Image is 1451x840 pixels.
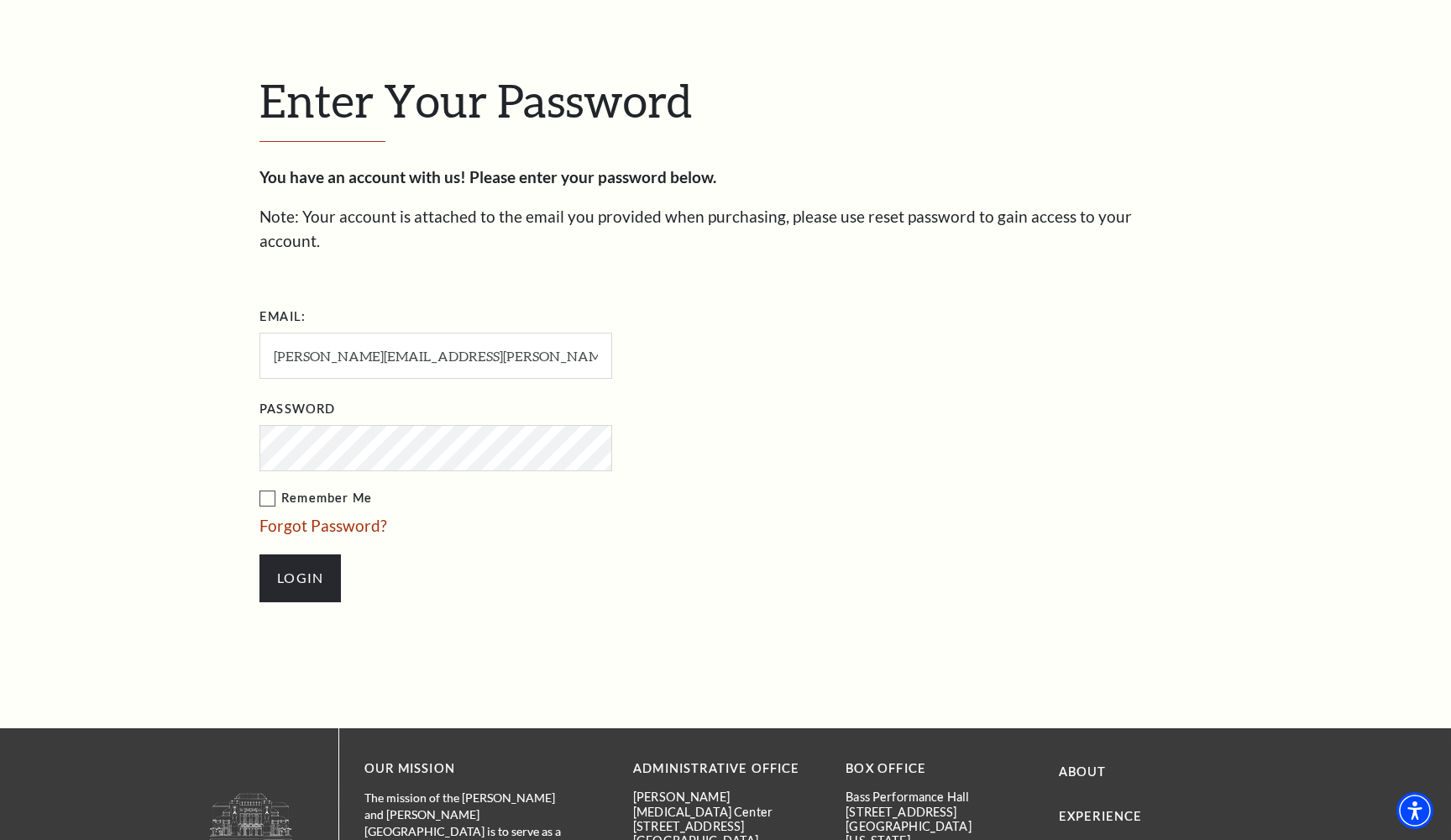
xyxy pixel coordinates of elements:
[633,819,820,833] p: [STREET_ADDRESS]
[259,399,335,420] label: Password
[364,759,574,780] p: OUR MISSION
[846,805,1033,819] p: [STREET_ADDRESS]
[633,790,820,819] p: [PERSON_NAME][MEDICAL_DATA] Center
[1059,764,1107,779] a: About
[259,554,341,601] input: Submit button
[846,790,1033,804] p: Bass Performance Hall
[259,516,387,535] a: Forgot Password?
[259,167,466,186] strong: You have an account with us!
[259,205,1192,253] p: Note: Your account is attached to the email you provided when purchasing, please use reset passwo...
[469,167,716,186] strong: Please enter your password below.
[633,759,820,780] p: Administrative Office
[1059,809,1143,823] a: Experience
[1396,792,1433,829] div: Accessibility Menu
[259,333,612,379] input: Required
[259,488,780,509] label: Remember Me
[259,307,306,328] label: Email:
[259,73,692,127] span: Enter Your Password
[846,759,1033,780] p: BOX OFFICE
